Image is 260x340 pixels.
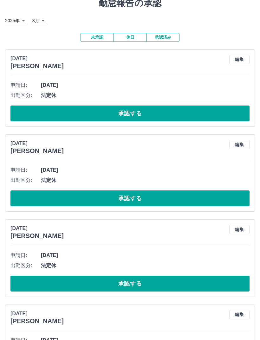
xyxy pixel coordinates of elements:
[10,176,41,184] span: 出勤区分:
[10,55,64,62] p: [DATE]
[10,81,41,89] span: 申請日:
[229,140,250,149] button: 編集
[5,16,27,25] div: 2025年
[10,262,41,269] span: 出勤区分:
[10,232,64,240] h3: [PERSON_NAME]
[10,252,41,259] span: 申請日:
[10,276,250,292] button: 承認する
[10,106,250,121] button: 承認する
[81,33,114,42] button: 未承認
[229,225,250,234] button: 編集
[146,33,179,42] button: 承認済み
[10,318,64,325] h3: [PERSON_NAME]
[10,310,64,318] p: [DATE]
[41,252,250,259] span: [DATE]
[41,166,250,174] span: [DATE]
[41,262,250,269] span: 法定休
[41,176,250,184] span: 法定休
[10,62,64,70] h3: [PERSON_NAME]
[10,225,64,232] p: [DATE]
[229,55,250,64] button: 編集
[114,33,146,42] button: 休日
[10,190,250,206] button: 承認する
[41,81,250,89] span: [DATE]
[10,166,41,174] span: 申請日:
[41,92,250,99] span: 法定休
[10,92,41,99] span: 出勤区分:
[32,16,47,25] div: 8月
[10,140,64,147] p: [DATE]
[10,147,64,155] h3: [PERSON_NAME]
[229,310,250,319] button: 編集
